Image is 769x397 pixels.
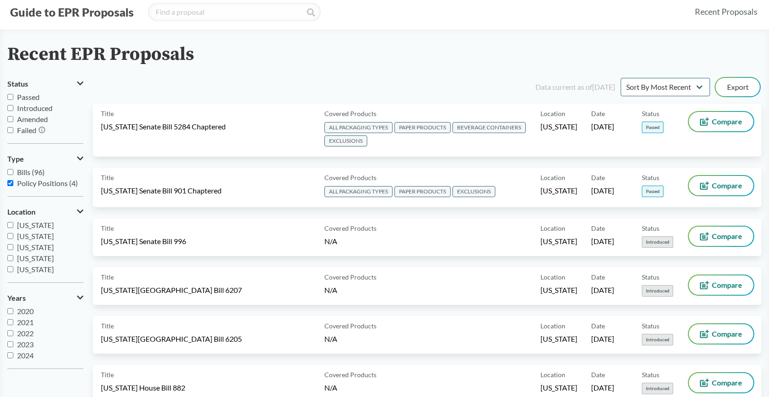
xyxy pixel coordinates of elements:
span: Location [540,173,565,182]
span: PAPER PRODUCTS [394,122,451,133]
span: Compare [712,182,742,189]
span: Compare [712,379,742,386]
span: [DATE] [591,186,614,196]
input: [US_STATE] [7,266,13,272]
span: Introduced [642,285,673,297]
button: Years [7,290,83,306]
a: Recent Proposals [691,1,762,22]
span: Compare [712,118,742,125]
input: Amended [7,116,13,122]
span: [US_STATE] [540,334,577,344]
span: [US_STATE] Senate Bill 5284 Chaptered [101,122,226,132]
span: Date [591,272,605,282]
span: Introduced [17,104,53,112]
span: Covered Products [324,370,376,379]
span: 2020 [17,307,34,315]
span: Location [540,109,565,118]
input: 2023 [7,341,13,347]
span: N/A [324,286,337,294]
input: 2020 [7,308,13,314]
span: Covered Products [324,109,376,118]
h2: Recent EPR Proposals [7,44,194,65]
span: Passed [642,186,663,197]
button: Location [7,204,83,220]
span: Failed [17,126,36,134]
button: Compare [689,324,753,344]
button: Compare [689,112,753,131]
span: Covered Products [324,272,376,282]
span: EXCLUSIONS [324,135,367,146]
span: [US_STATE] [540,383,577,393]
span: [US_STATE] [17,254,54,263]
span: [DATE] [591,383,614,393]
span: Bills (96) [17,168,45,176]
span: Compare [712,330,742,338]
button: Compare [689,275,753,295]
input: 2021 [7,319,13,325]
span: Type [7,155,24,163]
span: Years [7,294,26,302]
span: Status [642,223,659,233]
span: Title [101,370,114,379]
span: Covered Products [324,173,376,182]
input: [US_STATE] [7,233,13,239]
input: [US_STATE] [7,222,13,228]
button: Type [7,151,83,167]
input: [US_STATE] [7,255,13,261]
span: [US_STATE] [540,186,577,196]
span: [DATE] [591,334,614,344]
input: Passed [7,94,13,100]
input: Find a proposal [148,3,321,21]
span: Location [540,223,565,233]
span: Location [540,321,565,331]
span: Date [591,223,605,233]
span: Introduced [642,236,673,248]
span: Status [642,109,659,118]
span: [DATE] [591,122,614,132]
span: Title [101,321,114,331]
span: Location [540,272,565,282]
span: [US_STATE] [17,232,54,240]
input: 2022 [7,330,13,336]
span: [DATE] [591,285,614,295]
span: [US_STATE] Senate Bill 996 [101,236,186,246]
span: 2024 [17,351,34,360]
span: N/A [324,383,337,392]
span: Amended [17,115,48,123]
span: [US_STATE] Senate Bill 901 Chaptered [101,186,222,196]
span: Date [591,109,605,118]
span: Covered Products [324,223,376,233]
button: Export [716,78,760,96]
span: Location [540,370,565,379]
input: [US_STATE] [7,244,13,250]
div: Data current as of [DATE] [535,82,615,93]
span: [US_STATE] [540,236,577,246]
span: Introduced [642,334,673,345]
span: Date [591,321,605,331]
input: Failed [7,127,13,133]
span: BEVERAGE CONTAINERS [452,122,526,133]
button: Status [7,76,83,92]
span: ALL PACKAGING TYPES [324,122,393,133]
span: [US_STATE] [540,122,577,132]
span: Location [7,208,35,216]
input: Policy Positions (4) [7,180,13,186]
span: Policy Positions (4) [17,179,78,187]
span: Passed [17,93,40,101]
span: Title [101,223,114,233]
span: 2022 [17,329,34,338]
span: Compare [712,281,742,289]
span: Compare [712,233,742,240]
button: Compare [689,373,753,392]
span: Passed [642,122,663,133]
span: [US_STATE] [540,285,577,295]
input: Bills (96) [7,169,13,175]
button: Compare [689,227,753,246]
span: Title [101,272,114,282]
span: N/A [324,237,337,245]
span: Status [7,80,28,88]
span: Status [642,272,659,282]
span: [US_STATE] [17,243,54,251]
span: [US_STATE] [17,221,54,229]
span: Introduced [642,383,673,394]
